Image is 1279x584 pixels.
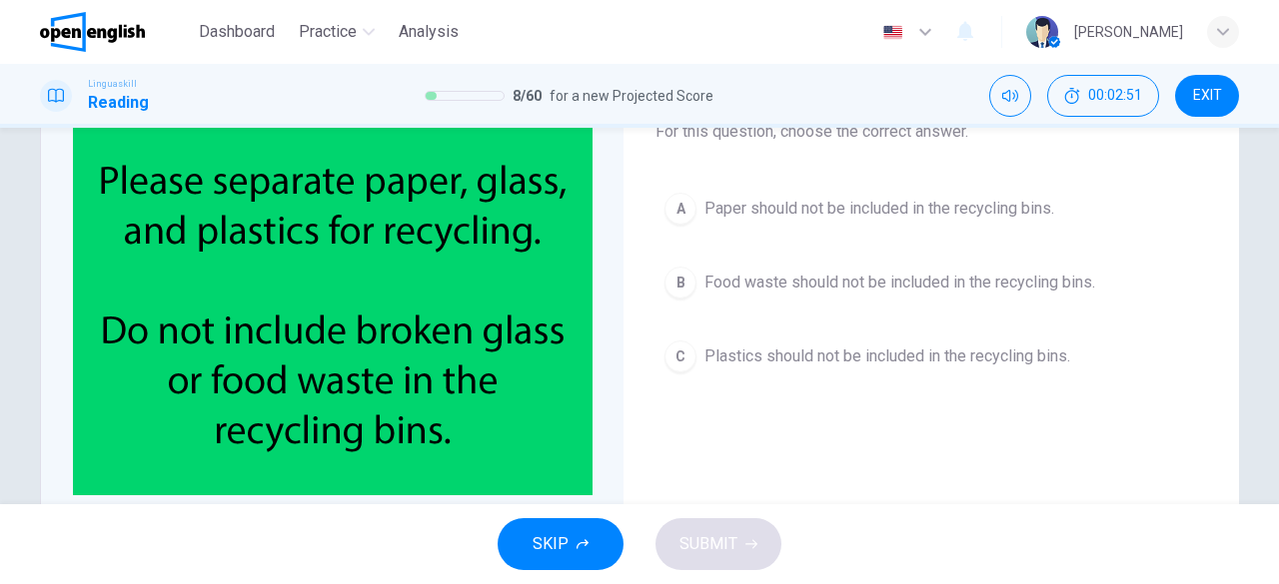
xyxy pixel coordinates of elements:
[1047,75,1159,117] div: Hide
[1074,20,1183,44] div: [PERSON_NAME]
[88,77,137,91] span: Linguaskill
[73,112,593,495] img: undefined
[498,518,624,570] button: SKIP
[513,84,542,108] span: 8 / 60
[655,258,1207,307] button: BFood waste should not be included in the recycling bins.
[291,14,383,50] button: Practice
[88,91,149,115] h1: Reading
[664,193,696,225] div: A
[299,20,357,44] span: Practice
[655,184,1207,234] button: APaper should not be included in the recycling bins.
[1193,88,1222,104] span: EXIT
[1088,88,1142,104] span: 00:02:51
[989,75,1031,117] div: Mute
[391,14,467,50] button: Analysis
[655,331,1207,381] button: CPlastics should not be included in the recycling bins.
[664,267,696,298] div: B
[1175,75,1239,117] button: EXIT
[664,340,696,372] div: C
[704,344,1070,368] span: Plastics should not be included in the recycling bins.
[655,120,1207,144] span: For this question, choose the correct answer.
[880,25,905,40] img: en
[399,20,459,44] span: Analysis
[40,12,191,52] a: OpenEnglish logo
[1047,75,1159,117] button: 00:02:51
[550,84,713,108] span: for a new Projected Score
[274,499,392,527] button: CLICK TO ZOOM
[1026,16,1058,48] img: Profile picture
[191,14,283,50] button: Dashboard
[199,20,275,44] span: Dashboard
[533,530,569,558] span: SKIP
[704,271,1095,294] span: Food waste should not be included in the recycling bins.
[704,197,1054,221] span: Paper should not be included in the recycling bins.
[40,12,145,52] img: OpenEnglish logo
